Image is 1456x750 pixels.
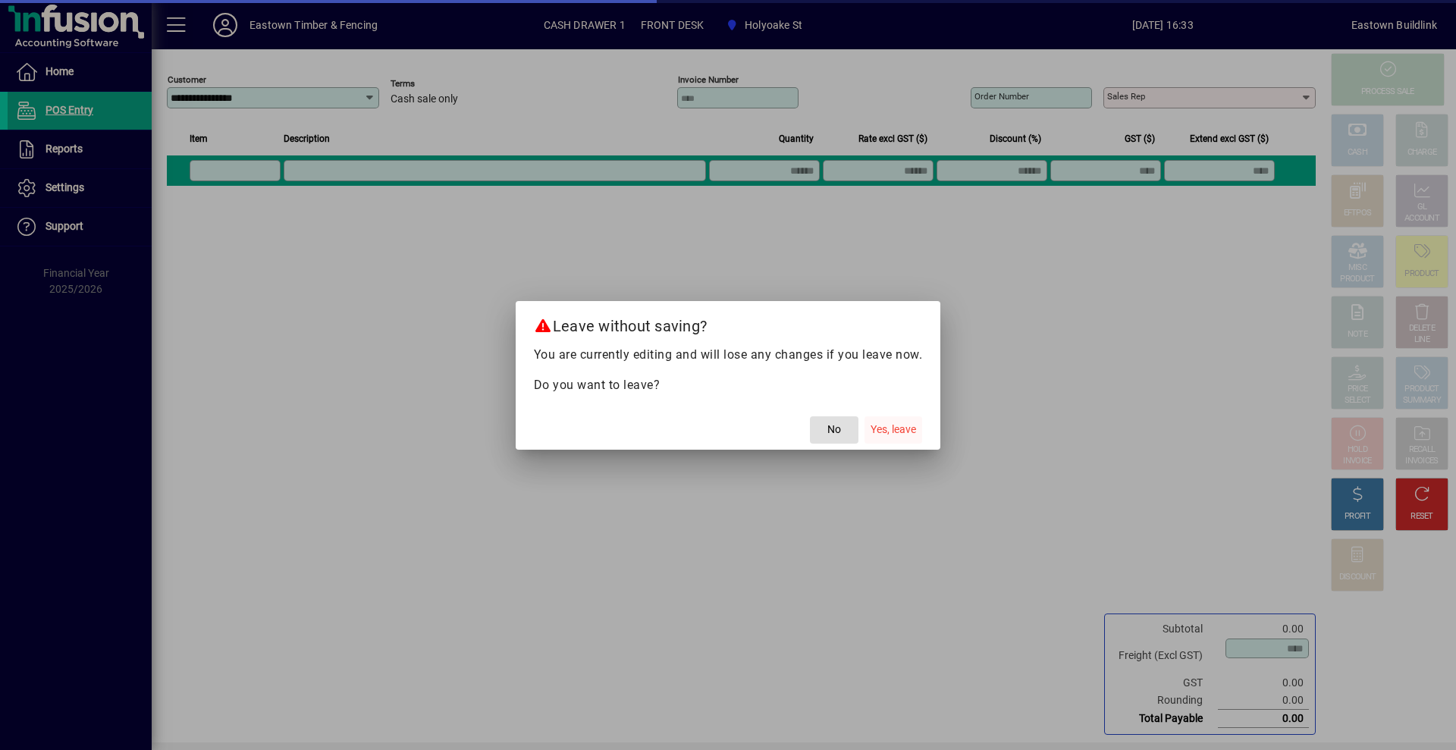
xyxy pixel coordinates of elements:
span: No [827,422,841,438]
h2: Leave without saving? [516,301,941,345]
p: You are currently editing and will lose any changes if you leave now. [534,346,923,364]
button: Yes, leave [864,416,922,444]
p: Do you want to leave? [534,376,923,394]
span: Yes, leave [871,422,916,438]
button: No [810,416,858,444]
